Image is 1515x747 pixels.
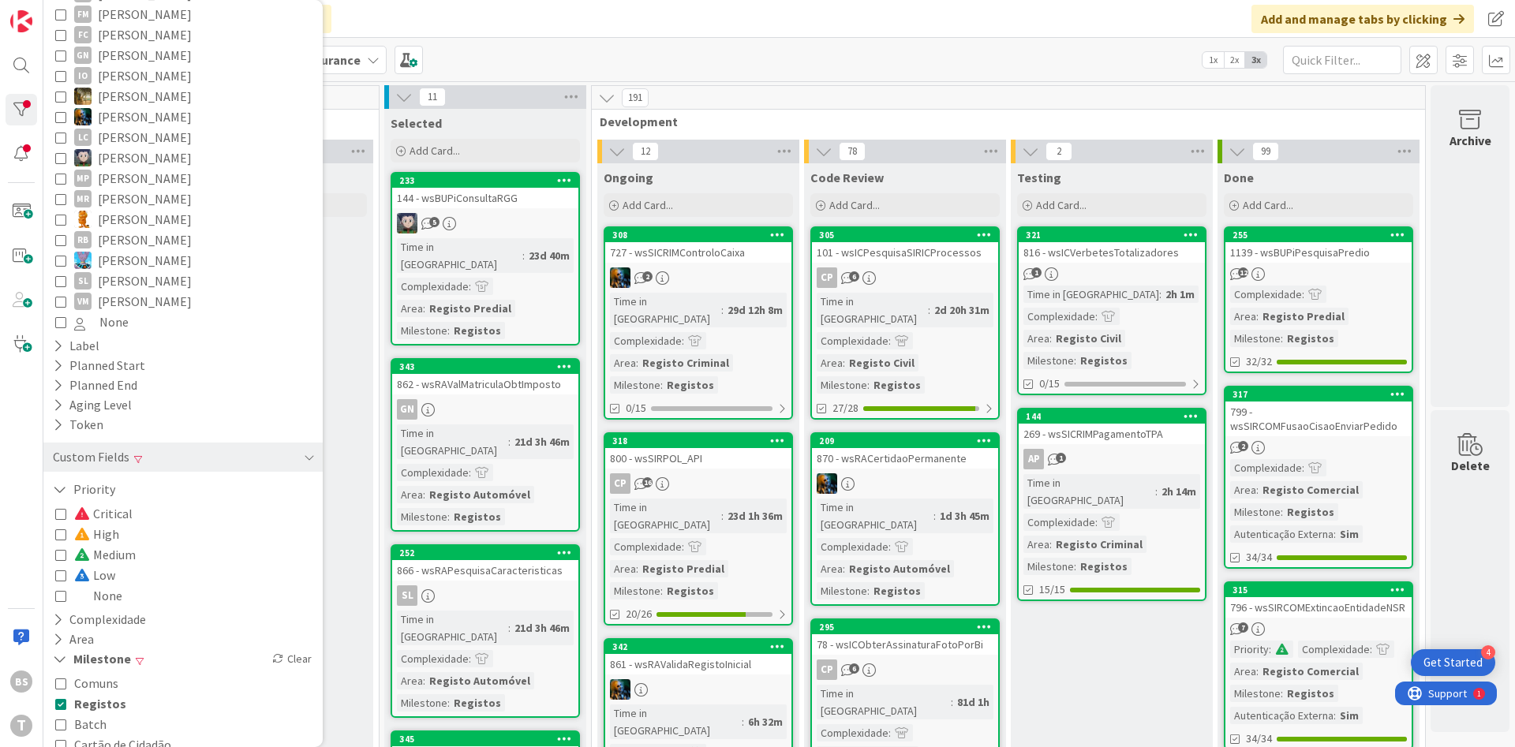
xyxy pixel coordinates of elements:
button: Priority [51,480,117,499]
div: 4 [1481,645,1495,659]
div: 315 [1233,585,1412,596]
div: 318800 - wsSIRPOL_API [605,434,791,469]
span: : [1049,330,1052,347]
span: : [522,247,525,264]
span: : [1256,663,1259,680]
div: 305 [812,228,998,242]
div: 343862 - wsRAValMatriculaObtImposto [392,360,578,394]
span: Add Card... [410,144,460,158]
a: 233144 - wsBUPiConsultaRGGLSTime in [GEOGRAPHIC_DATA]:23d 40mComplexidade:Area:Registo PredialMil... [391,172,580,345]
div: Registos [870,582,925,599]
span: 6 [849,271,859,282]
span: 32/32 [1246,353,1272,370]
div: FM [74,6,92,23]
span: 6 [849,663,859,674]
div: 209 [819,435,998,446]
button: None [55,312,311,332]
span: : [636,560,638,577]
span: Low [74,565,115,585]
div: CP [817,659,837,680]
div: 252 [399,547,578,558]
span: : [636,354,638,372]
div: 209 [812,434,998,448]
div: Area [817,354,843,372]
div: Time in [GEOGRAPHIC_DATA] [817,293,928,327]
div: Area [1230,663,1256,680]
span: Add Card... [623,198,673,212]
span: : [682,332,684,349]
button: FC [PERSON_NAME] [55,24,311,45]
span: None [99,312,129,332]
div: Area [610,354,636,372]
div: Registos [1283,330,1338,347]
span: [PERSON_NAME] [98,24,192,45]
div: Registo Automóvel [425,486,534,503]
span: : [1159,286,1161,303]
span: [PERSON_NAME] [98,4,192,24]
span: 0/15 [626,400,646,416]
a: 343862 - wsRAValMatriculaObtImpostoGNTime in [GEOGRAPHIC_DATA]:21d 3h 46mComplexidade:Area:Regist... [391,358,580,532]
div: Registos [1076,558,1132,575]
div: Time in [GEOGRAPHIC_DATA] [397,424,508,459]
div: Registo Predial [425,300,515,317]
div: 252 [392,546,578,560]
div: 870 - wsRACertidaoPermanente [812,448,998,469]
div: Milestone [1023,352,1074,369]
div: RB [74,231,92,248]
div: Area [817,560,843,577]
button: None [55,585,122,606]
button: Low [55,565,115,585]
span: : [1049,536,1052,553]
div: 144269 - wsSICRIMPagamentoTPA [1019,409,1205,444]
a: 318800 - wsSIRPOL_APICPTime in [GEOGRAPHIC_DATA]:23d 1h 36mComplexidade:Area:Registo PredialMiles... [604,432,793,626]
div: AP [1019,449,1205,469]
button: SF [PERSON_NAME] [55,250,311,271]
div: Milestone [610,582,660,599]
span: [PERSON_NAME] [98,209,192,230]
div: 796 - wsSIRCOMExtincaoEntidadeNSR [1225,597,1412,618]
span: [PERSON_NAME] [98,45,192,65]
button: MP [PERSON_NAME] [55,168,311,189]
div: FC [74,26,92,43]
div: Milestone [397,322,447,339]
div: 255 [1225,228,1412,242]
span: Add Card... [829,198,880,212]
div: 321816 - wsICVerbetesTotalizadores [1019,228,1205,263]
div: Complexidade [397,278,469,295]
div: 101 - wsICPesquisaSIRICProcessos [812,242,998,263]
div: 1d 3h 45m [936,507,993,525]
a: 305101 - wsICPesquisaSIRICProcessosCPTime in [GEOGRAPHIC_DATA]:2d 20h 31mComplexidade:Area:Regist... [810,226,1000,420]
span: [PERSON_NAME] [98,271,192,291]
img: JC [74,88,92,105]
div: 21d 3h 46m [511,433,574,450]
div: Milestone [610,376,660,394]
span: : [843,560,845,577]
span: 34/34 [1246,549,1272,566]
span: : [843,354,845,372]
span: : [682,538,684,555]
img: JC [610,267,630,288]
span: : [888,538,891,555]
button: RB [PERSON_NAME] [55,230,311,250]
div: Sim [1336,525,1363,543]
span: : [447,508,450,525]
div: Complexidade [817,538,888,555]
button: GN [PERSON_NAME] [55,45,311,65]
div: Complexidade [610,332,682,349]
span: : [1074,558,1076,575]
div: 255 [1233,230,1412,241]
img: SF [74,252,92,269]
div: 233 [392,174,578,188]
div: 209870 - wsRACertidaoPermanente [812,434,998,469]
div: 342 [605,640,791,654]
span: : [1095,308,1098,325]
span: : [660,376,663,394]
div: Area [1023,536,1049,553]
div: 2551139 - wsBUPiPesquisaPredio [1225,228,1412,263]
div: CP [817,267,837,288]
span: [PERSON_NAME] [98,106,192,127]
div: 233 [399,175,578,186]
div: Registo Predial [1259,308,1349,325]
div: 305 [819,230,998,241]
div: CP [812,659,998,680]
